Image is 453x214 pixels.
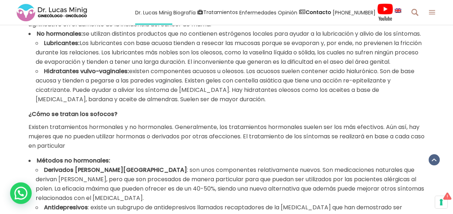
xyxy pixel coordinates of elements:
[333,8,376,17] span: [PHONE_NUMBER]
[44,203,88,211] strong: Antidepresivos
[203,8,238,17] span: Tratamientos
[135,8,172,17] span: Dr. Lucas Minig
[36,165,425,203] li: : son unos componentes relativamente nuevos. Son medicaciones naturales que derivan [PERSON_NAME]...
[10,182,32,204] div: WhatsApp contact
[44,166,187,174] strong: Derivados [PERSON_NAME][GEOGRAPHIC_DATA]
[37,30,83,38] strong: No hormonales:
[395,8,401,13] img: language english
[28,122,425,151] p: Existen tratamientos hormonales y no hormonales. Generalmente, los tratamientos hormonales suelen...
[36,67,425,104] li: existen componentes acuosos u oleosos. Los acuosos suelen contener acido hialurónico. Son de base...
[37,156,110,165] strong: Métodos no hormonales:
[278,8,297,17] span: Opinión
[44,67,129,75] strong: Hidratantes vulvo-vaginales:
[28,29,425,104] li: se utilizan distintos productos que no contienen estrógenos locales para ayudar a la lubricación ...
[173,8,196,17] span: Biografía
[239,8,276,17] span: Enfermedades
[377,3,393,21] img: Videos Youtube Ginecología
[28,110,117,118] strong: ¿Cómo se tratan los sofocos?
[36,39,425,67] li: Los lubricantes con base acuosa tienden a resecar las mucosas porque se evaporan y, por ende, no ...
[44,39,80,47] strong: Lubricantes:
[306,9,331,16] strong: Contacto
